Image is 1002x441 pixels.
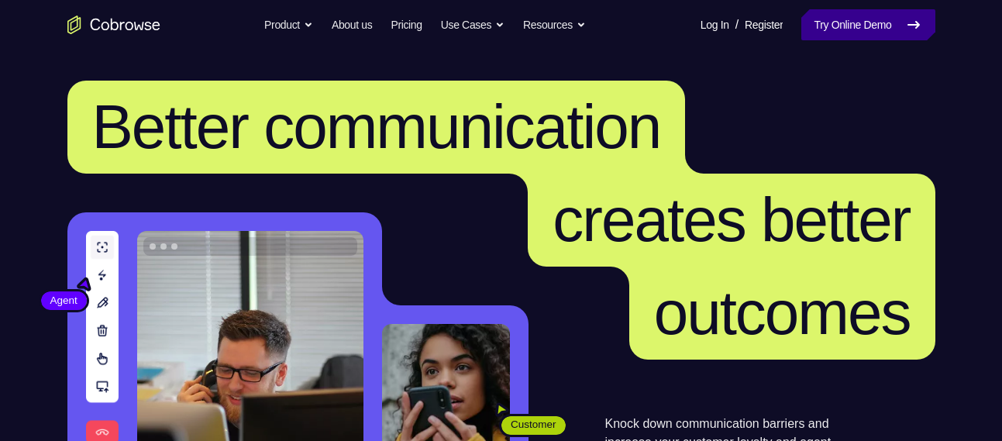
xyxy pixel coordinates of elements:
a: Try Online Demo [801,9,935,40]
span: / [735,16,739,34]
span: creates better [553,185,910,254]
span: Better communication [92,92,661,161]
span: outcomes [654,278,911,347]
a: About us [332,9,372,40]
button: Product [264,9,313,40]
button: Resources [523,9,586,40]
a: Log In [701,9,729,40]
button: Use Cases [441,9,504,40]
a: Go to the home page [67,16,160,34]
a: Pricing [391,9,422,40]
a: Register [745,9,783,40]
